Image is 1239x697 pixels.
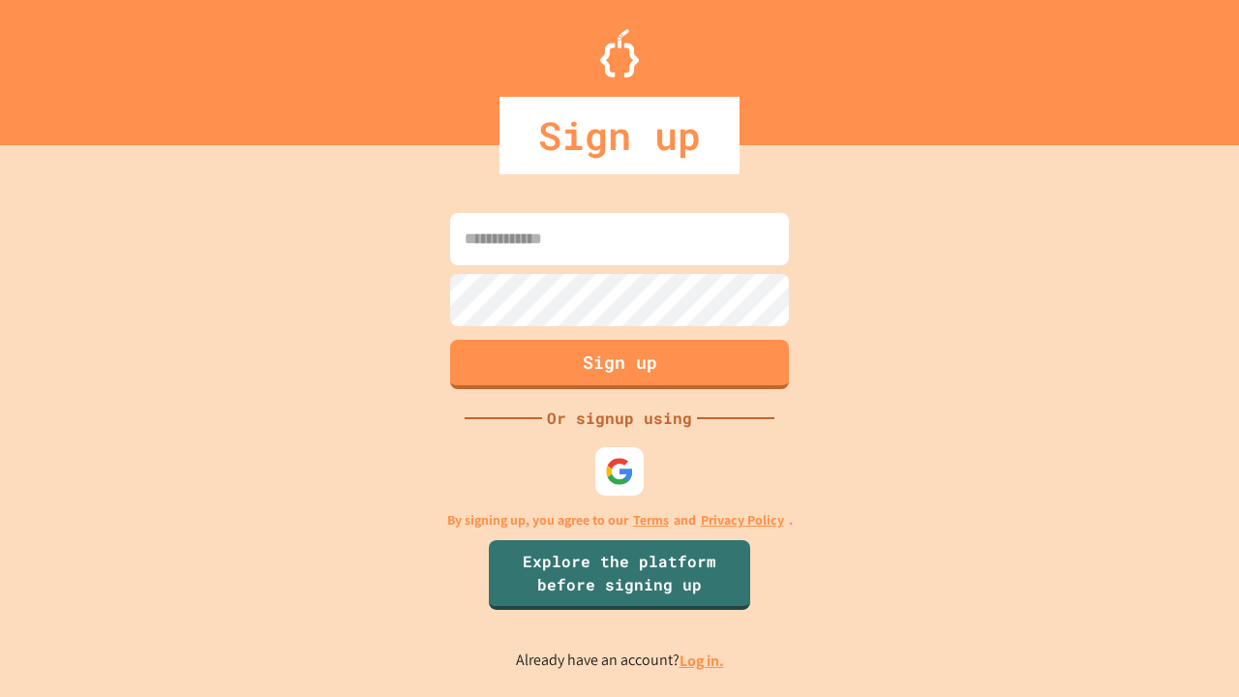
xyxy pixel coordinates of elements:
[542,407,697,430] div: Or signup using
[600,29,639,77] img: Logo.svg
[499,97,740,174] div: Sign up
[680,651,724,671] a: Log in.
[605,457,634,486] img: google-icon.svg
[633,510,669,530] a: Terms
[516,649,724,673] p: Already have an account?
[447,510,793,530] p: By signing up, you agree to our and .
[489,540,750,610] a: Explore the platform before signing up
[701,510,784,530] a: Privacy Policy
[450,340,789,389] button: Sign up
